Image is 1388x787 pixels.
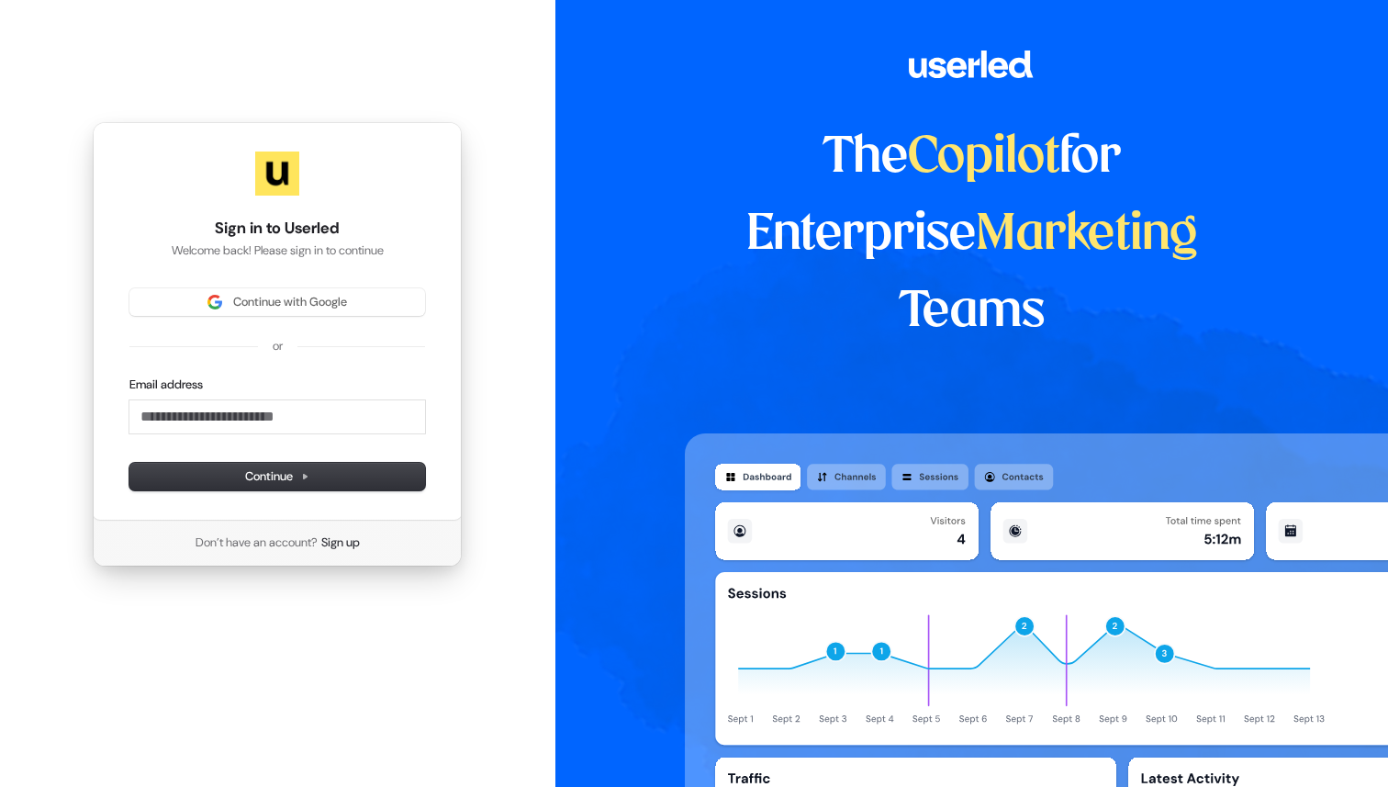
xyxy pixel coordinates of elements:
h1: Sign in to Userled [129,218,425,240]
span: Don’t have an account? [196,534,318,551]
span: Marketing [976,211,1198,259]
img: Userled [255,152,299,196]
label: Email address [129,377,203,393]
p: or [273,338,283,354]
img: Sign in with Google [207,295,222,309]
span: Continue [245,468,309,485]
span: Continue with Google [233,294,347,310]
p: Welcome back! Please sign in to continue [129,242,425,259]
a: Sign up [321,534,360,551]
h1: The for Enterprise Teams [685,119,1259,351]
button: Continue [129,463,425,490]
button: Sign in with GoogleContinue with Google [129,288,425,316]
span: Copilot [908,134,1059,182]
